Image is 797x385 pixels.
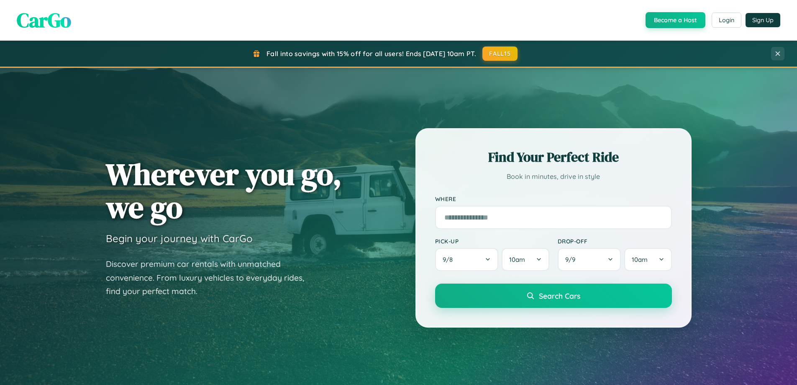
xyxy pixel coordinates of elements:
[565,256,579,264] span: 9 / 9
[558,248,621,271] button: 9/9
[267,49,476,58] span: Fall into savings with 15% off for all users! Ends [DATE] 10am PT.
[443,256,457,264] span: 9 / 8
[435,171,672,183] p: Book in minutes, drive in style
[106,232,253,245] h3: Begin your journey with CarGo
[435,248,499,271] button: 9/8
[539,291,580,300] span: Search Cars
[106,257,315,298] p: Discover premium car rentals with unmatched convenience. From luxury vehicles to everyday rides, ...
[435,148,672,166] h2: Find Your Perfect Ride
[746,13,780,27] button: Sign Up
[509,256,525,264] span: 10am
[435,284,672,308] button: Search Cars
[17,6,71,34] span: CarGo
[646,12,705,28] button: Become a Host
[632,256,648,264] span: 10am
[558,238,672,245] label: Drop-off
[435,238,549,245] label: Pick-up
[712,13,741,28] button: Login
[624,248,671,271] button: 10am
[106,158,342,224] h1: Wherever you go, we go
[502,248,549,271] button: 10am
[435,195,672,202] label: Where
[482,47,518,61] button: FALL15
